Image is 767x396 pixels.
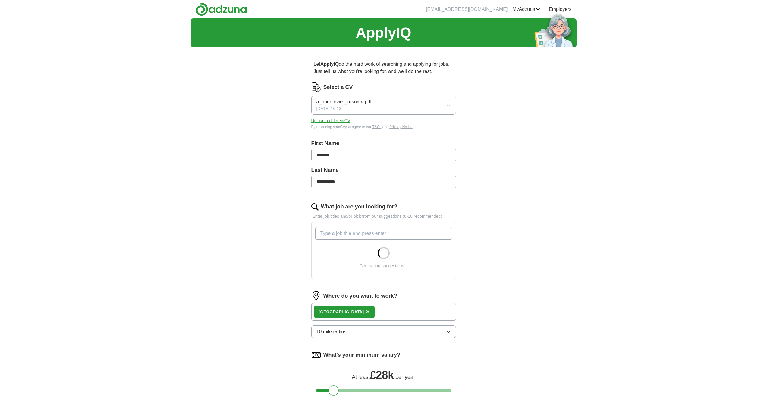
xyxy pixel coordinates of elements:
[320,62,339,67] strong: ApplyIQ
[311,124,456,130] div: By uploading your CV you agree to our and .
[512,6,540,13] a: MyAdzuna
[315,227,452,240] input: Type a job title and press enter
[372,125,381,129] a: T&Cs
[352,374,370,380] span: At least
[316,98,372,106] span: a_hodotovics_resume.pdf
[311,213,456,220] p: Enter job titles and/or pick from our suggestions (6-10 recommended)
[319,309,364,315] div: [GEOGRAPHIC_DATA]
[360,263,408,269] div: Generating suggestions...
[311,325,456,338] button: 10 mile radius
[356,22,411,44] h1: ApplyIQ
[323,83,353,91] label: Select a CV
[196,2,247,16] img: Adzuna logo
[366,308,370,315] span: ×
[311,58,456,78] p: Let do the hard work of searching and applying for jobs. Just tell us what you're looking for, an...
[426,6,508,13] li: [EMAIL_ADDRESS][DOMAIN_NAME]
[389,125,413,129] a: Privacy Notice
[311,82,321,92] img: CV Icon
[549,6,572,13] a: Employers
[311,203,319,211] img: search.png
[395,374,415,380] span: per year
[321,203,398,211] label: What job are you looking for?
[311,96,456,115] button: a_hodotovics_resume.pdf[DATE] 16:13
[311,166,456,174] label: Last Name
[316,328,347,335] span: 10 mile radius
[311,350,321,360] img: salary.png
[366,307,370,316] button: ×
[323,292,397,300] label: Where do you want to work?
[311,139,456,147] label: First Name
[370,369,394,381] span: £ 28k
[311,291,321,301] img: location.png
[323,351,400,359] label: What's your minimum salary?
[316,106,341,112] span: [DATE] 16:13
[311,118,350,124] button: Upload a differentCV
